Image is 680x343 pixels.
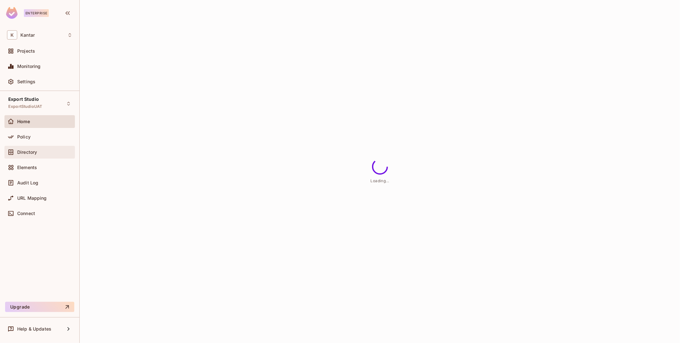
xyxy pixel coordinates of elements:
span: Loading... [371,178,389,183]
span: Connect [17,211,35,216]
span: Workspace: Kantar [20,33,35,38]
span: URL Mapping [17,196,47,201]
button: Upgrade [5,302,74,312]
span: ExportStudioUAT [8,104,42,109]
span: Export Studio [8,97,39,102]
span: K [7,30,17,40]
span: Policy [17,134,31,139]
div: Enterprise [24,9,49,17]
span: Home [17,119,30,124]
span: Projects [17,48,35,54]
span: Elements [17,165,37,170]
span: Audit Log [17,180,38,185]
img: SReyMgAAAABJRU5ErkJggg== [6,7,18,19]
span: Directory [17,150,37,155]
span: Monitoring [17,64,41,69]
span: Help & Updates [17,326,51,332]
span: Settings [17,79,35,84]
